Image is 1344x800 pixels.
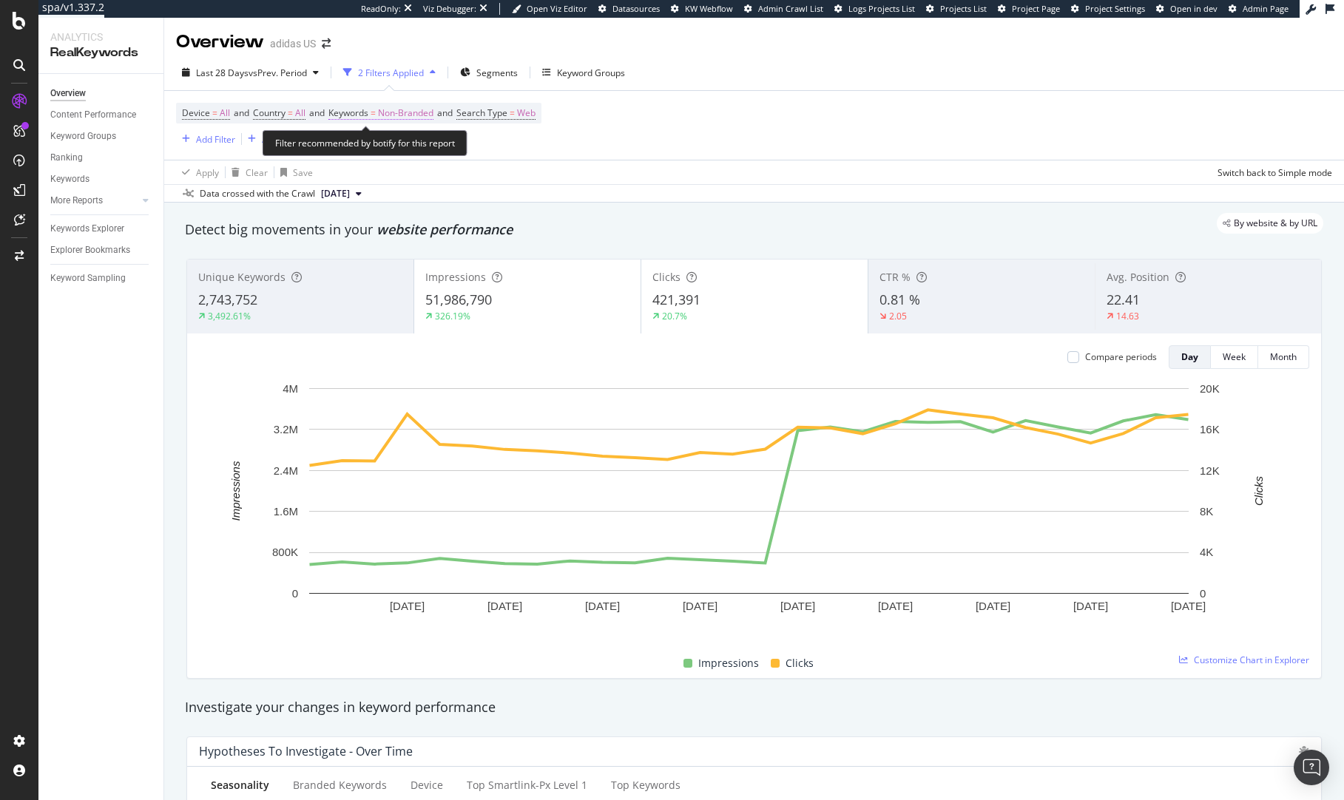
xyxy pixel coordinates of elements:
[517,103,536,123] span: Web
[234,106,249,119] span: and
[536,61,631,84] button: Keyword Groups
[685,3,733,14] span: KW Webflow
[50,44,152,61] div: RealKeywords
[220,103,230,123] span: All
[328,106,368,119] span: Keywords
[1012,3,1060,14] span: Project Page
[435,310,470,322] div: 326.19%
[1171,600,1206,612] text: [DATE]
[229,461,242,521] text: Impressions
[1200,382,1220,395] text: 20K
[50,150,83,166] div: Ranking
[557,67,625,79] div: Keyword Groups
[292,587,298,600] text: 0
[1211,345,1258,369] button: Week
[50,271,126,286] div: Keyword Sampling
[456,106,507,119] span: Search Type
[1200,546,1213,558] text: 4K
[1170,3,1218,14] span: Open in dev
[390,600,425,612] text: [DATE]
[698,654,759,672] span: Impressions
[454,61,524,84] button: Segments
[780,600,815,612] text: [DATE]
[50,243,153,258] a: Explorer Bookmarks
[293,166,313,179] div: Save
[50,107,136,123] div: Content Performance
[50,30,152,44] div: Analytics
[510,106,515,119] span: =
[263,130,467,156] div: Filter recommended by botify for this report
[476,67,518,79] span: Segments
[176,30,264,55] div: Overview
[50,107,153,123] a: Content Performance
[423,3,476,15] div: Viz Debugger:
[1071,3,1145,15] a: Project Settings
[1270,350,1297,363] div: Month
[425,270,486,284] span: Impressions
[50,193,138,209] a: More Reports
[249,67,307,79] span: vs Prev. Period
[998,3,1060,15] a: Project Page
[199,381,1298,637] svg: A chart.
[226,160,268,184] button: Clear
[652,291,700,308] span: 421,391
[848,3,915,14] span: Logs Projects List
[889,310,907,322] div: 2.05
[200,187,315,200] div: Data crossed with the Crawl
[612,3,660,14] span: Datasources
[1085,3,1145,14] span: Project Settings
[1212,160,1332,184] button: Switch back to Simple mode
[1223,350,1246,363] div: Week
[786,654,814,672] span: Clicks
[1073,600,1108,612] text: [DATE]
[1299,746,1309,756] div: bug
[198,270,286,284] span: Unique Keywords
[212,106,217,119] span: =
[744,3,823,15] a: Admin Crawl List
[196,133,235,146] div: Add Filter
[176,130,235,148] button: Add Filter
[295,103,305,123] span: All
[199,744,413,759] div: Hypotheses to Investigate - Over Time
[1218,166,1332,179] div: Switch back to Simple mode
[878,600,913,612] text: [DATE]
[1200,587,1206,600] text: 0
[198,291,257,308] span: 2,743,752
[1194,654,1309,666] span: Customize Chart in Explorer
[1200,464,1220,477] text: 12K
[50,150,153,166] a: Ranking
[527,3,587,14] span: Open Viz Editor
[437,106,453,119] span: and
[176,160,219,184] button: Apply
[1169,345,1211,369] button: Day
[208,310,251,322] div: 3,492.61%
[176,61,325,84] button: Last 28 DaysvsPrev. Period
[288,106,293,119] span: =
[425,291,492,308] span: 51,986,790
[322,38,331,49] div: arrow-right-arrow-left
[1294,750,1329,785] div: Open Intercom Messenger
[1181,350,1198,363] div: Day
[683,600,717,612] text: [DATE]
[274,423,298,435] text: 3.2M
[487,600,522,612] text: [DATE]
[1156,3,1218,15] a: Open in dev
[50,221,153,237] a: Keywords Explorer
[274,464,298,477] text: 2.4M
[315,185,368,203] button: [DATE]
[411,778,443,793] div: Device
[926,3,987,15] a: Projects List
[1107,270,1169,284] span: Avg. Position
[976,600,1010,612] text: [DATE]
[50,129,153,144] a: Keyword Groups
[361,3,401,15] div: ReadOnly:
[253,106,286,119] span: Country
[879,270,911,284] span: CTR %
[378,103,433,123] span: Non-Branded
[1258,345,1309,369] button: Month
[1116,310,1139,322] div: 14.63
[246,166,268,179] div: Clear
[662,310,687,322] div: 20.7%
[50,271,153,286] a: Keyword Sampling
